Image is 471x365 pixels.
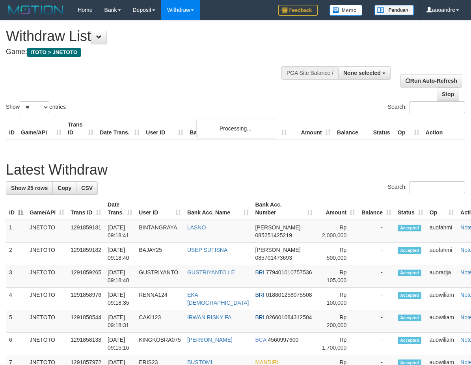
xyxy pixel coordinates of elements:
[6,181,53,195] a: Show 25 rows
[437,88,459,101] a: Stop
[196,119,275,138] div: Processing...
[398,225,421,231] span: Accepted
[426,197,457,220] th: Op: activate to sort column ascending
[20,101,49,113] select: Showentries
[52,181,76,195] a: Copy
[6,333,26,355] td: 6
[358,333,395,355] td: -
[252,197,316,220] th: Bank Acc. Number: activate to sort column ascending
[370,117,395,140] th: Status
[330,5,363,16] img: Button%20Memo.svg
[374,5,414,15] img: panduan.png
[104,197,136,220] th: Date Trans.: activate to sort column ascending
[67,288,104,310] td: 1291858976
[409,101,465,113] input: Search:
[186,117,245,140] th: Bank Acc. Name
[255,232,292,238] span: Copy 085251425219 to clipboard
[255,269,264,276] span: BRI
[426,288,457,310] td: auowiliam
[316,243,358,265] td: Rp 500,000
[187,224,206,231] a: LASNO
[136,197,184,220] th: User ID: activate to sort column ascending
[266,314,312,320] span: Copy 026601084312504 to clipboard
[338,66,391,80] button: None selected
[136,310,184,333] td: CAKI123
[316,333,358,355] td: Rp 1,700,000
[67,333,104,355] td: 1291858138
[426,310,457,333] td: auowiliam
[6,28,306,44] h1: Withdraw List
[104,288,136,310] td: [DATE] 09:18:35
[358,310,395,333] td: -
[104,265,136,288] td: [DATE] 09:18:40
[187,314,232,320] a: IRWAN RISKY FA
[143,117,186,140] th: User ID
[187,269,235,276] a: GUSTRIYANTO LE
[6,48,306,56] h4: Game:
[26,288,67,310] td: JNETOTO
[426,265,457,288] td: auoradja
[409,181,465,193] input: Search:
[6,4,66,16] img: MOTION_logo.png
[6,101,66,113] label: Show entries
[358,220,395,243] td: -
[395,117,423,140] th: Op
[81,185,93,191] span: CSV
[26,197,67,220] th: Game/API: activate to sort column ascending
[398,315,421,321] span: Accepted
[268,337,298,343] span: Copy 4560997600 to clipboard
[67,310,104,333] td: 1291858544
[6,220,26,243] td: 1
[245,117,289,140] th: Bank Acc. Number
[136,243,184,265] td: BAJAY25
[278,5,318,16] img: Feedback.jpg
[358,265,395,288] td: -
[6,162,465,178] h1: Latest Withdraw
[136,220,184,243] td: BINTANGRAYA
[316,197,358,220] th: Amount: activate to sort column ascending
[187,292,249,306] a: EKA [DEMOGRAPHIC_DATA]
[255,314,264,320] span: BRI
[398,247,421,254] span: Accepted
[97,117,143,140] th: Date Trans.
[26,243,67,265] td: JNETOTO
[398,292,421,299] span: Accepted
[27,48,81,57] span: ITOTO > JNETOTO
[65,117,97,140] th: Trans ID
[255,337,266,343] span: BCA
[104,310,136,333] td: [DATE] 09:18:31
[184,197,252,220] th: Bank Acc. Name: activate to sort column ascending
[255,255,292,261] span: Copy 085701473693 to clipboard
[67,265,104,288] td: 1291859265
[388,181,465,193] label: Search:
[136,288,184,310] td: RENNA124
[18,117,65,140] th: Game/API
[426,333,457,355] td: auowiliam
[26,265,67,288] td: JNETOTO
[6,310,26,333] td: 5
[26,220,67,243] td: JNETOTO
[136,333,184,355] td: KINGKOBRA075
[316,310,358,333] td: Rp 200,000
[26,333,67,355] td: JNETOTO
[6,197,26,220] th: ID: activate to sort column descending
[266,292,312,298] span: Copy 018801258075508 to clipboard
[426,243,457,265] td: auofahmi
[6,243,26,265] td: 2
[6,265,26,288] td: 3
[104,220,136,243] td: [DATE] 09:18:41
[67,243,104,265] td: 1291859182
[67,197,104,220] th: Trans ID: activate to sort column ascending
[358,288,395,310] td: -
[76,181,98,195] a: CSV
[187,337,233,343] a: [PERSON_NAME]
[11,185,48,191] span: Show 25 rows
[388,101,465,113] label: Search:
[398,337,421,344] span: Accepted
[104,333,136,355] td: [DATE] 09:15:16
[58,185,71,191] span: Copy
[316,288,358,310] td: Rp 100,000
[187,247,227,253] a: USEP SUTISNA
[316,265,358,288] td: Rp 105,000
[358,197,395,220] th: Balance: activate to sort column ascending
